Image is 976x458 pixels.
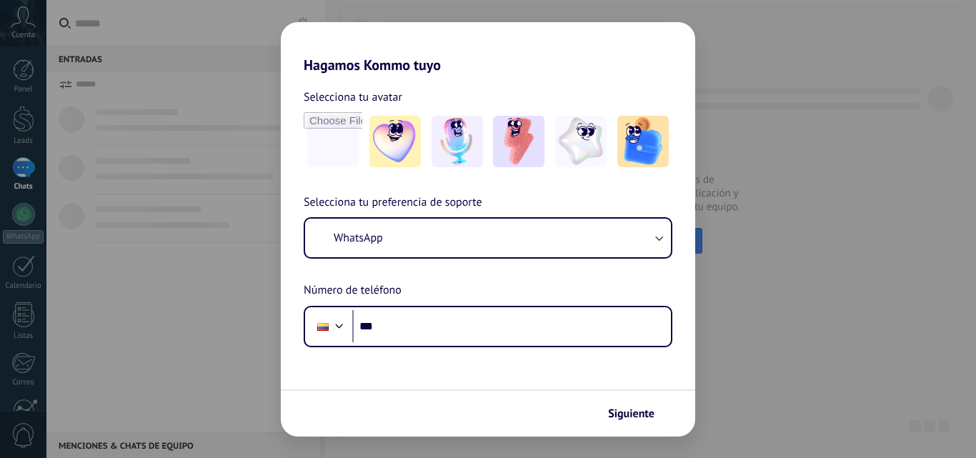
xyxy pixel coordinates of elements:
span: Número de teléfono [304,282,402,300]
div: Colombia: + 57 [309,312,337,342]
span: Selecciona tu preferencia de soporte [304,194,482,212]
img: -1.jpeg [369,116,421,167]
span: Siguiente [608,409,654,419]
span: Selecciona tu avatar [304,88,402,106]
h2: Hagamos Kommo tuyo [281,22,695,74]
img: -2.jpeg [432,116,483,167]
img: -5.jpeg [617,116,669,167]
button: Siguiente [602,402,674,426]
img: -3.jpeg [493,116,544,167]
span: WhatsApp [334,231,383,245]
img: -4.jpeg [555,116,607,167]
button: WhatsApp [305,219,671,257]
